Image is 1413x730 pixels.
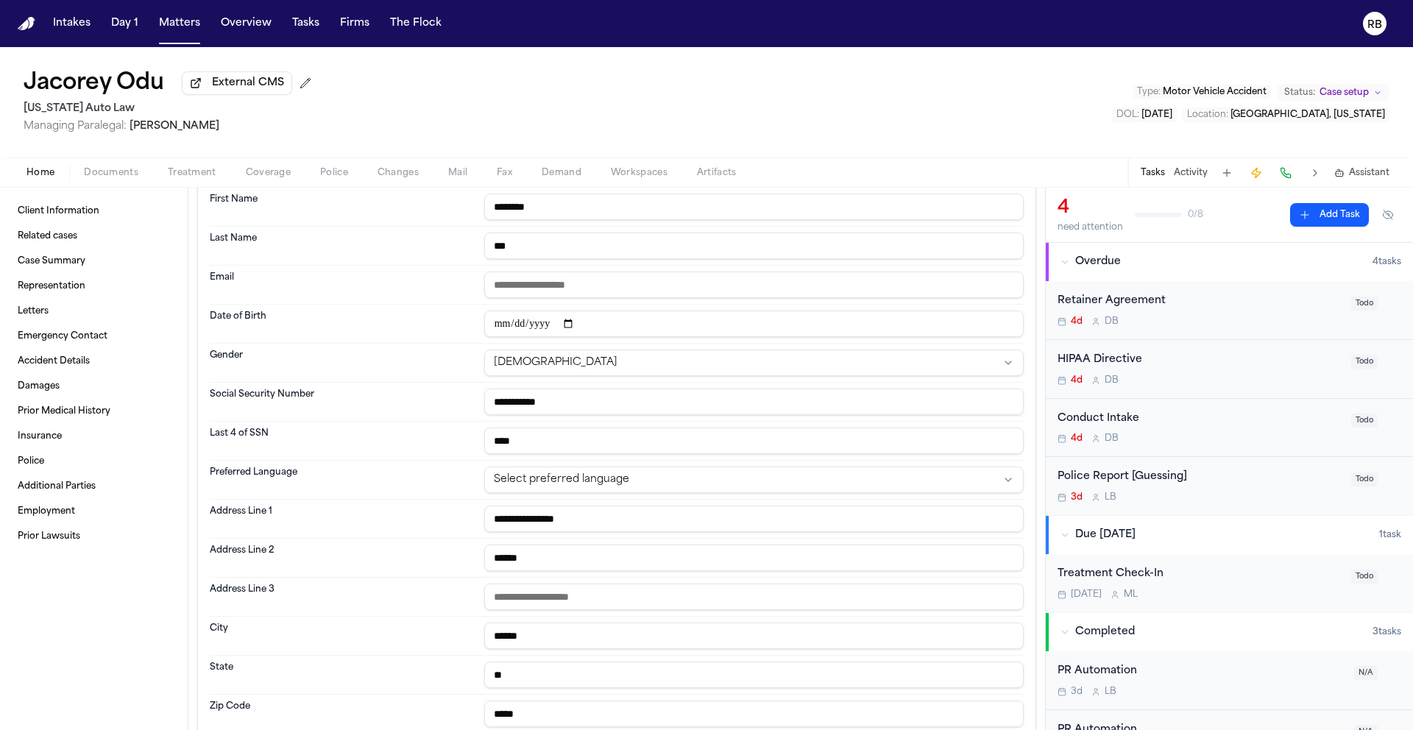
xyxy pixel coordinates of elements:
[1058,196,1123,220] div: 4
[1351,570,1378,584] span: Todo
[384,10,447,37] a: The Flock
[130,121,219,132] span: [PERSON_NAME]
[1277,84,1389,102] button: Change status from Case setup
[1105,433,1119,444] span: D B
[12,400,176,423] a: Prior Medical History
[1351,472,1378,486] span: Todo
[84,167,138,179] span: Documents
[168,167,216,179] span: Treatment
[210,311,475,337] dt: Date of Birth
[1375,203,1401,227] button: Hide completed tasks (⌘⇧H)
[1046,399,1413,458] div: Open task: Conduct Intake
[1046,457,1413,515] div: Open task: Police Report [Guessing]
[1349,167,1389,179] span: Assistant
[1351,297,1378,311] span: Todo
[1163,88,1267,96] span: Motor Vehicle Accident
[1354,666,1378,680] span: N/A
[1105,686,1116,698] span: L B
[1075,625,1135,639] span: Completed
[497,167,512,179] span: Fax
[1046,243,1413,281] button: Overdue4tasks
[1188,209,1203,221] span: 0 / 8
[1133,85,1271,99] button: Edit Type: Motor Vehicle Accident
[1071,316,1083,327] span: 4d
[1217,163,1237,183] button: Add Task
[1105,316,1119,327] span: D B
[12,300,176,323] a: Letters
[210,350,475,376] dt: Gender
[1058,566,1342,583] div: Treatment Check-In
[24,100,317,118] h2: [US_STATE] Auto Law
[1112,107,1177,122] button: Edit DOL: 2021-10-10
[210,545,475,571] dt: Address Line 2
[378,167,419,179] span: Changes
[12,475,176,498] a: Additional Parties
[18,17,35,31] a: Home
[1046,281,1413,340] div: Open task: Retainer Agreement
[12,199,176,223] a: Client Information
[1046,554,1413,612] div: Open task: Treatment Check-In
[1071,686,1083,698] span: 3d
[12,375,176,398] a: Damages
[215,10,277,37] button: Overview
[1071,433,1083,444] span: 4d
[212,76,284,91] span: External CMS
[1351,414,1378,428] span: Todo
[1373,626,1401,638] span: 3 task s
[1058,352,1342,369] div: HIPAA Directive
[1275,163,1296,183] button: Make a Call
[24,121,127,132] span: Managing Paralegal:
[1105,375,1119,386] span: D B
[210,623,475,649] dt: City
[448,167,467,179] span: Mail
[246,167,291,179] span: Coverage
[210,467,475,493] dt: Preferred Language
[1071,589,1102,600] span: [DATE]
[334,10,375,37] button: Firms
[210,233,475,259] dt: Last Name
[1290,203,1369,227] button: Add Task
[1246,163,1267,183] button: Create Immediate Task
[1058,293,1342,310] div: Retainer Agreement
[12,425,176,448] a: Insurance
[1046,340,1413,399] div: Open task: HIPAA Directive
[210,389,475,415] dt: Social Security Number
[210,584,475,610] dt: Address Line 3
[1141,110,1172,119] span: [DATE]
[26,167,54,179] span: Home
[47,10,96,37] a: Intakes
[1137,88,1161,96] span: Type :
[210,701,475,727] dt: Zip Code
[105,10,144,37] button: Day 1
[18,17,35,31] img: Finch Logo
[12,274,176,298] a: Representation
[1187,110,1228,119] span: Location :
[286,10,325,37] button: Tasks
[24,71,164,97] button: Edit matter name
[1046,516,1413,554] button: Due [DATE]1task
[210,428,475,454] dt: Last 4 of SSN
[1230,110,1385,119] span: [GEOGRAPHIC_DATA], [US_STATE]
[182,71,292,95] button: External CMS
[24,71,164,97] h1: Jacorey Odu
[320,167,348,179] span: Police
[210,662,475,688] dt: State
[1373,256,1401,268] span: 4 task s
[1046,651,1413,710] div: Open task: PR Automation
[210,272,475,298] dt: Email
[1320,87,1369,99] span: Case setup
[1351,355,1378,369] span: Todo
[1379,529,1401,541] span: 1 task
[153,10,206,37] button: Matters
[1058,663,1345,680] div: PR Automation
[12,450,176,473] a: Police
[1075,528,1136,542] span: Due [DATE]
[1071,492,1083,503] span: 3d
[210,194,475,220] dt: First Name
[12,525,176,548] a: Prior Lawsuits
